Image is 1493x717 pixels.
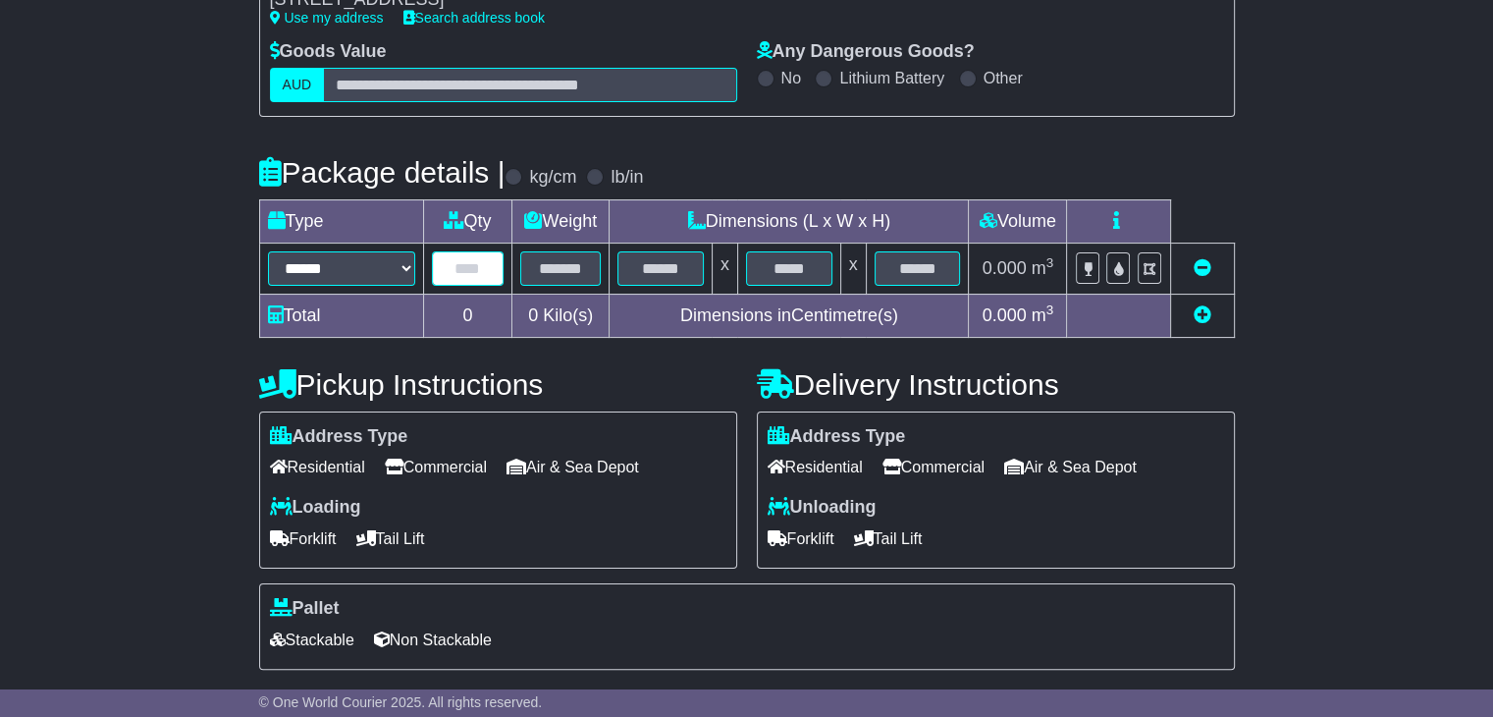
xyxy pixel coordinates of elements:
[270,68,325,102] label: AUD
[1046,255,1054,270] sup: 3
[403,10,545,26] a: Search address book
[270,497,361,519] label: Loading
[423,294,512,337] td: 0
[528,305,538,325] span: 0
[757,41,975,63] label: Any Dangerous Goods?
[1046,303,1054,317] sup: 3
[984,69,1023,87] label: Other
[1004,452,1137,482] span: Air & Sea Depot
[423,199,512,243] td: Qty
[385,452,487,482] span: Commercial
[529,167,576,189] label: kg/cm
[969,199,1067,243] td: Volume
[259,368,737,401] h4: Pickup Instructions
[768,452,863,482] span: Residential
[356,524,425,554] span: Tail Lift
[270,10,384,26] a: Use my address
[1194,305,1211,325] a: Add new item
[270,41,387,63] label: Goods Value
[757,368,1235,401] h4: Delivery Instructions
[270,598,340,620] label: Pallet
[840,243,866,294] td: x
[259,199,423,243] td: Type
[712,243,737,294] td: x
[610,294,969,337] td: Dimensions in Centimetre(s)
[854,524,923,554] span: Tail Lift
[611,167,643,189] label: lb/in
[610,199,969,243] td: Dimensions (L x W x H)
[259,694,543,710] span: © One World Courier 2025. All rights reserved.
[781,69,801,87] label: No
[259,156,506,189] h4: Package details |
[507,452,639,482] span: Air & Sea Depot
[768,524,834,554] span: Forklift
[270,426,408,448] label: Address Type
[768,497,877,519] label: Unloading
[374,625,492,655] span: Non Stackable
[259,294,423,337] td: Total
[983,258,1027,278] span: 0.000
[1194,258,1211,278] a: Remove this item
[270,625,354,655] span: Stackable
[270,524,337,554] span: Forklift
[270,452,365,482] span: Residential
[1032,258,1054,278] span: m
[1032,305,1054,325] span: m
[512,294,610,337] td: Kilo(s)
[512,199,610,243] td: Weight
[768,426,906,448] label: Address Type
[983,305,1027,325] span: 0.000
[839,69,944,87] label: Lithium Battery
[882,452,985,482] span: Commercial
